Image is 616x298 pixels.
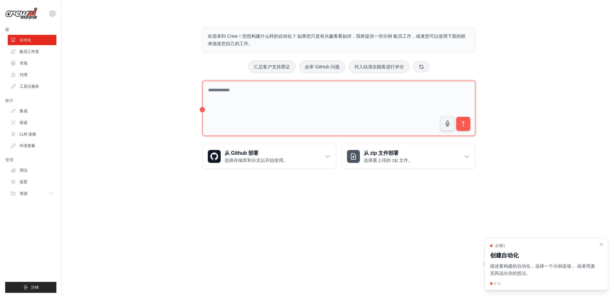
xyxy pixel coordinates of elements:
[225,149,288,157] h3: 从 Github 部署
[248,61,295,73] button: 汇总客户支持票证
[584,267,616,298] iframe: Chat Widget
[5,98,56,103] div: 操作
[8,117,56,128] a: 痕迹
[5,157,56,163] div: 管理
[8,165,56,175] a: 用法
[20,191,27,196] span: 资源
[8,141,56,151] a: 环境变量
[208,33,470,47] p: 欢迎来到 Crew！您想构建什么样的自动化？ 如果您只是有兴趣看看如何，我将提供一些示例 船员工作，或者您可以使用下面的框来描述您自己的工作。
[8,46,56,57] a: 船员工作室
[599,242,604,247] button: 关闭演练
[20,37,31,43] font: 自动化
[31,285,39,290] span: 注销
[20,49,39,54] font: 船员工作室
[8,188,56,199] button: 资源
[20,72,27,77] font: 代理
[20,168,27,173] font: 用法
[20,179,27,184] font: 设置
[20,132,36,137] font: LLM 连接
[8,81,56,92] a: 工具注册表
[495,243,505,248] span: 步骤1
[584,267,616,298] div: 聊天小组件
[364,149,413,157] h3: 从 zip 文件部署
[20,61,27,66] font: 市场
[5,7,37,20] img: 商标
[8,70,56,80] a: 代理
[20,120,27,125] font: 痕迹
[299,61,345,73] button: 会审 GitHub 问题
[8,35,56,45] a: 自动化
[225,157,288,164] p: 选择存储库和分支以开始使用。
[5,27,56,32] div: 建
[490,263,595,277] p: 描述要构建的自动化，选择一个示例选项， 或者用麦克风说出你的想法。
[8,177,56,187] a: 设置
[20,143,35,148] font: 环境变量
[20,84,39,89] font: 工具注册表
[8,106,56,116] a: 集成
[349,61,409,73] button: 对入站潜在顾客进行评分
[8,58,56,68] a: 市场
[364,157,413,164] p: 选择要上传的 zip 文件。
[20,108,27,114] font: 集成
[490,251,595,260] h3: 创建自动化
[8,129,56,139] a: LLM 连接
[5,282,56,293] button: 注销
